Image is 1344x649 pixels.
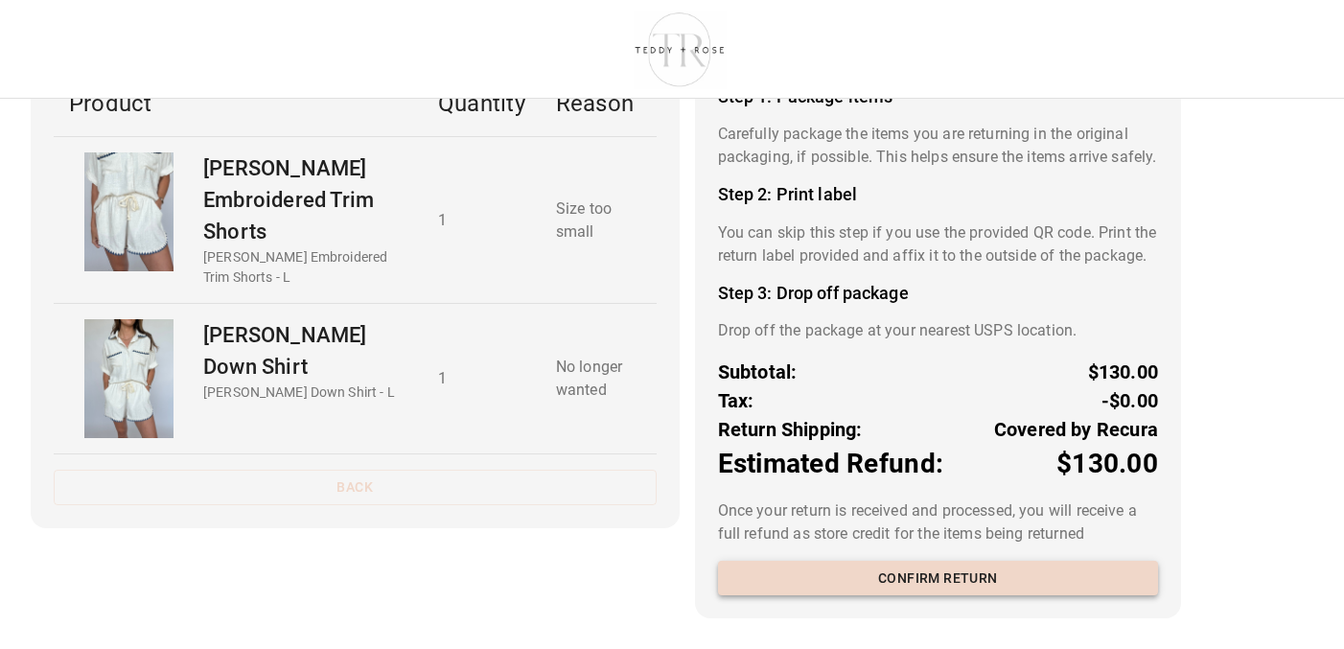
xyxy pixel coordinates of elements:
p: Once your return is received and processed, you will receive a full refund as store credit for th... [718,499,1158,545]
p: Carefully package the items you are returning in the original packaging, if possible. This helps ... [718,123,1158,169]
p: [PERSON_NAME] Down Shirt - L [203,382,407,403]
p: Size too small [556,197,641,243]
p: Covered by Recura [994,415,1158,444]
p: $130.00 [1088,358,1158,386]
p: Estimated Refund: [718,444,943,484]
p: No longer wanted [556,356,641,402]
p: 1 [438,209,525,232]
h4: Step 2: Print label [718,184,1158,205]
p: Quantity [438,86,525,121]
p: [PERSON_NAME] Down Shirt [203,319,407,382]
p: Product [69,86,407,121]
button: Back [54,470,657,505]
p: 1 [438,367,525,390]
img: shop-teddyrose.myshopify.com-d93983e8-e25b-478f-b32e-9430bef33fdd [626,8,734,90]
p: -$0.00 [1101,386,1158,415]
p: Return Shipping: [718,415,863,444]
button: Confirm return [718,561,1158,596]
p: $130.00 [1056,444,1158,484]
p: Drop off the package at your nearest USPS location. [718,319,1158,342]
p: Tax: [718,386,754,415]
h4: Step 3: Drop off package [718,283,1158,304]
p: You can skip this step if you use the provided QR code. Print the return label provided and affix... [718,221,1158,267]
p: Reason [556,86,641,121]
p: [PERSON_NAME] Embroidered Trim Shorts [203,152,407,247]
p: Subtotal: [718,358,798,386]
p: [PERSON_NAME] Embroidered Trim Shorts - L [203,247,407,288]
